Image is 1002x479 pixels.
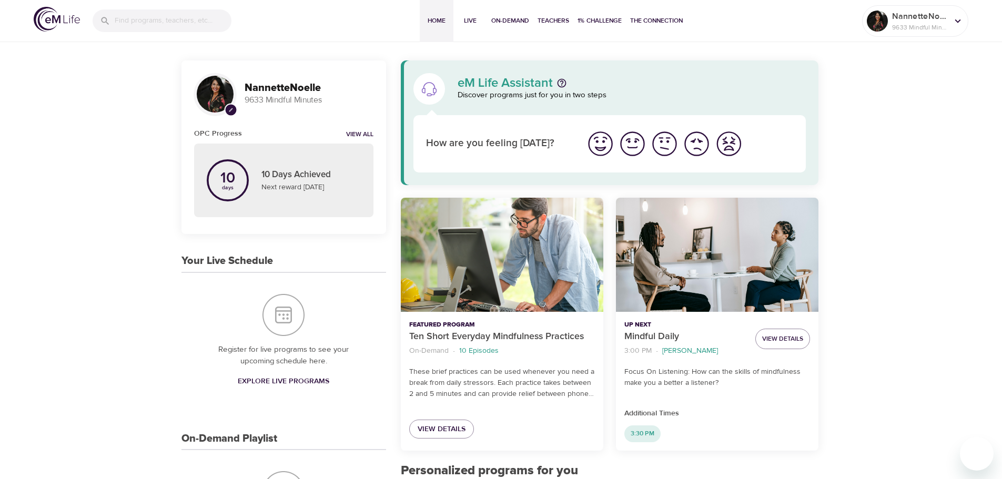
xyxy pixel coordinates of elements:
p: How are you feeling [DATE]? [426,136,572,151]
span: 1% Challenge [578,15,622,26]
img: bad [682,129,711,158]
nav: breadcrumb [624,344,747,358]
li: · [453,344,455,358]
button: View Details [755,329,810,349]
img: ok [650,129,679,158]
p: Additional Times [624,408,810,419]
span: 3:30 PM [624,429,661,438]
img: Your Live Schedule [262,294,305,336]
p: 9633 Mindful Minutes [245,94,373,106]
img: logo [34,7,80,32]
span: View Details [418,423,465,436]
span: Teachers [538,15,569,26]
p: days [220,186,235,190]
h3: Your Live Schedule [181,255,273,267]
p: 3:00 PM [624,345,652,356]
iframe: Button to launch messaging window [960,437,994,471]
a: Explore Live Programs [234,372,333,391]
img: good [618,129,647,158]
h3: NannetteNoelle [245,82,373,94]
h2: Personalized programs for you [401,463,819,478]
p: Focus On Listening: How can the skills of mindfulness make you a better a listener? [624,366,810,389]
span: Explore Live Programs [238,375,329,388]
p: On-Demand [409,345,449,356]
a: View all notifications [346,130,373,139]
span: Live [458,15,483,26]
span: On-Demand [491,15,529,26]
p: These brief practices can be used whenever you need a break from daily stressors. Each practice t... [409,366,595,400]
p: eM Life Assistant [458,77,553,89]
button: I'm feeling worst [713,128,745,160]
input: Find programs, teachers, etc... [115,9,231,32]
p: Ten Short Everyday Mindfulness Practices [409,330,595,344]
button: I'm feeling ok [649,128,681,160]
p: Up Next [624,320,747,330]
h6: OPC Progress [194,128,242,139]
li: · [656,344,658,358]
span: The Connection [630,15,683,26]
p: 10 [220,171,235,186]
div: 3:30 PM [624,425,661,442]
p: Featured Program [409,320,595,330]
p: NannetteNoelle [892,10,948,23]
p: Register for live programs to see your upcoming schedule here. [203,344,365,368]
p: Next reward [DATE] [261,182,361,193]
img: Remy Sharp [197,76,234,113]
p: 10 Episodes [459,345,499,356]
img: Remy Sharp [867,11,888,32]
img: eM Life Assistant [421,80,438,97]
span: View Details [762,333,803,344]
p: Discover programs just for you in two steps [458,89,806,101]
nav: breadcrumb [409,344,595,358]
p: Mindful Daily [624,330,747,344]
button: I'm feeling great [584,128,616,160]
h3: On-Demand Playlist [181,433,277,445]
button: I'm feeling bad [681,128,713,160]
button: I'm feeling good [616,128,649,160]
p: 10 Days Achieved [261,168,361,182]
p: [PERSON_NAME] [662,345,718,356]
span: Home [424,15,449,26]
a: View Details [409,420,474,439]
button: Mindful Daily [616,198,818,312]
img: great [586,129,615,158]
button: Ten Short Everyday Mindfulness Practices [401,198,603,312]
img: worst [714,129,743,158]
p: 9633 Mindful Minutes [892,23,948,32]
